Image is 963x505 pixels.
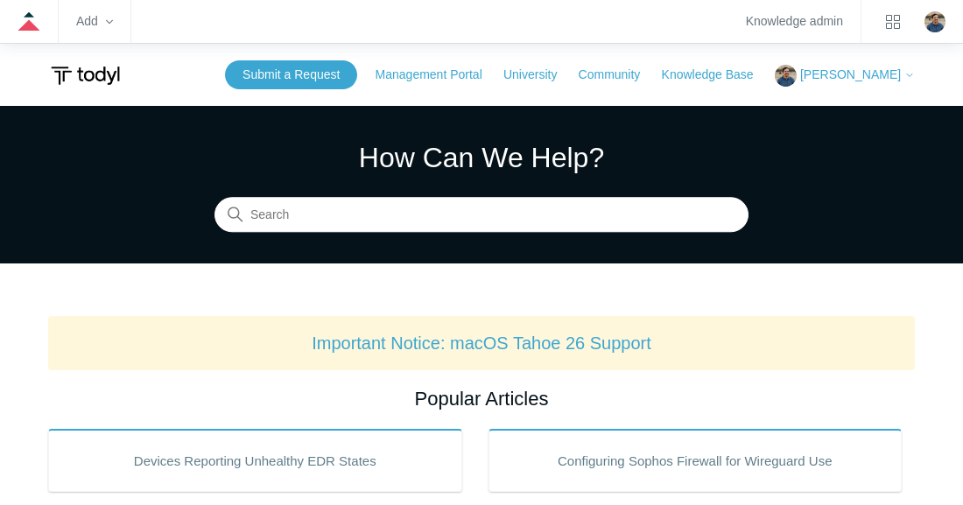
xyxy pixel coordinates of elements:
zd-hc-trigger: Add [76,17,113,26]
input: Search [214,198,749,233]
a: University [503,66,574,84]
a: Community [579,66,658,84]
h2: Popular Articles [48,384,915,413]
button: [PERSON_NAME] [775,65,915,87]
h1: How Can We Help? [214,137,749,179]
span: [PERSON_NAME] [800,67,901,81]
a: Knowledge Base [662,66,771,84]
a: Devices Reporting Unhealthy EDR States [48,429,462,492]
a: Configuring Sophos Firewall for Wireguard Use [489,429,903,492]
a: Knowledge admin [746,17,843,26]
a: Important Notice: macOS Tahoe 26 Support [312,333,651,353]
zd-hc-trigger: Click your profile icon to open the profile menu [924,11,945,32]
img: user avatar [924,11,945,32]
img: Todyl Support Center Help Center home page [48,60,123,92]
a: Management Portal [376,66,500,84]
a: Submit a Request [225,60,357,89]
